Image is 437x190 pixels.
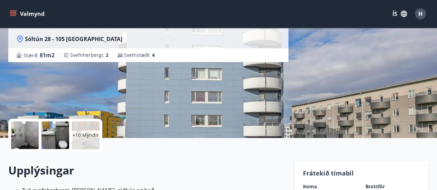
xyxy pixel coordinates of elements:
span: Svefnherbergi : [70,52,108,59]
button: ÍS [389,8,411,20]
span: Sóltún 28 - 105 [GEOGRAPHIC_DATA] [25,35,122,43]
p: +10 Myndir [73,132,99,139]
h2: Upplýsingar [8,163,286,178]
label: Brottför [365,183,420,190]
span: 2 [106,52,108,58]
span: Svefnstæði : [124,52,155,59]
span: Stærð : [23,51,55,59]
p: Frátekið tímabil [303,169,420,178]
span: 4 [152,52,155,58]
label: Koma [303,183,357,190]
button: H [412,6,429,22]
span: 81 m2 [40,51,55,59]
span: H [418,10,422,18]
button: menu [8,8,47,20]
